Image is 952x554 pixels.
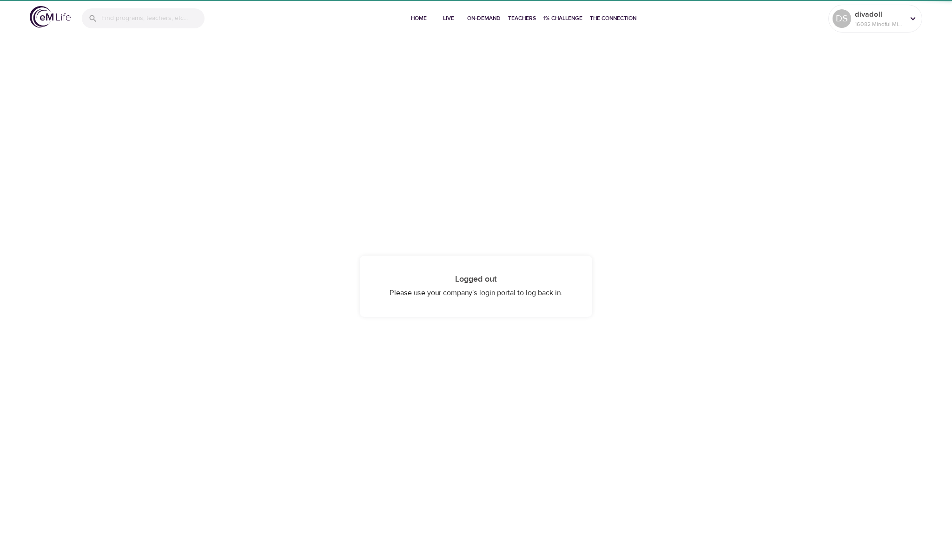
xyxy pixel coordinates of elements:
img: logo [30,6,71,28]
h4: Logged out [378,274,574,284]
span: Please use your company's login portal to log back in. [390,288,562,297]
input: Find programs, teachers, etc... [101,8,205,28]
div: DS [833,9,851,28]
span: On-Demand [467,13,501,23]
span: Live [437,13,460,23]
span: Home [408,13,430,23]
p: divadoll [855,9,904,20]
p: 16082 Mindful Minutes [855,20,904,28]
span: Teachers [508,13,536,23]
span: 1% Challenge [543,13,582,23]
span: The Connection [590,13,636,23]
